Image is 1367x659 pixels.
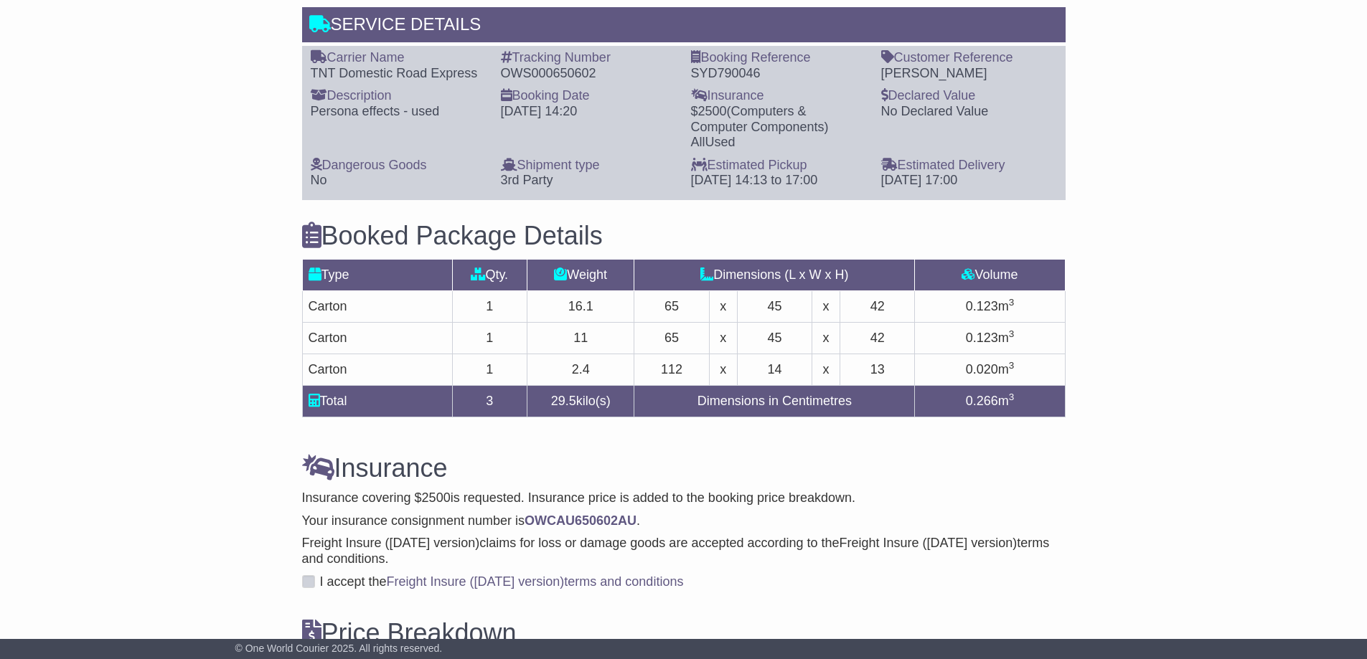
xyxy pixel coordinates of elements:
[501,104,677,120] div: [DATE] 14:20
[422,490,451,505] span: 2500
[737,290,812,322] td: 45
[634,322,710,354] td: 65
[966,299,998,313] span: 0.123
[501,173,553,187] span: 3rd Party
[966,362,998,376] span: 0.020
[881,88,1057,104] div: Declared Value
[812,354,840,385] td: x
[915,322,1065,354] td: m
[302,259,452,290] td: Type
[302,290,452,322] td: Carton
[840,322,915,354] td: 42
[966,331,998,345] span: 0.123
[881,173,1057,189] div: [DATE] 17:00
[302,222,1066,250] h3: Booked Package Details
[387,574,565,589] span: Freight Insure ([DATE] version)
[966,394,998,408] span: 0.266
[302,490,1066,506] p: Insurance covering $ is requested. Insurance price is added to the booking price breakdown.
[1009,328,1015,339] sup: 3
[691,104,825,134] span: Computers & Computer Components
[915,259,1065,290] td: Volume
[840,354,915,385] td: 13
[311,173,327,187] span: No
[709,322,737,354] td: x
[525,513,636,528] span: OWCAU650602AU
[812,290,840,322] td: x
[302,354,452,385] td: Carton
[302,619,1066,648] h3: Price Breakdown
[302,385,452,417] td: Total
[311,66,487,82] div: TNT Domestic Road Express
[634,290,710,322] td: 65
[1009,360,1015,371] sup: 3
[527,290,634,322] td: 16.1
[840,536,1018,550] span: Freight Insure ([DATE] version)
[915,354,1065,385] td: m
[501,158,677,174] div: Shipment type
[235,643,443,654] span: © One World Courier 2025. All rights reserved.
[302,536,1066,566] p: claims for loss or damage goods are accepted according to the terms and conditions.
[881,66,1057,82] div: [PERSON_NAME]
[691,88,867,104] div: Insurance
[691,104,867,151] div: $ ( )
[320,574,684,590] label: I accept the
[387,574,684,589] a: Freight Insure ([DATE] version)terms and conditions
[1009,392,1015,402] sup: 3
[698,104,727,118] span: 2500
[501,88,677,104] div: Booking Date
[311,104,487,120] div: Persona effects - used
[691,135,867,151] div: AllUsed
[915,385,1065,417] td: m
[812,322,840,354] td: x
[881,50,1057,66] div: Customer Reference
[452,354,527,385] td: 1
[302,322,452,354] td: Carton
[501,50,677,66] div: Tracking Number
[452,322,527,354] td: 1
[302,454,1066,483] h3: Insurance
[709,290,737,322] td: x
[881,158,1057,174] div: Estimated Delivery
[634,385,915,417] td: Dimensions in Centimetres
[311,158,487,174] div: Dangerous Goods
[915,290,1065,322] td: m
[881,104,1057,120] div: No Declared Value
[311,88,487,104] div: Description
[840,290,915,322] td: 42
[709,354,737,385] td: x
[634,259,915,290] td: Dimensions (L x W x H)
[691,173,867,189] div: [DATE] 14:13 to 17:00
[501,66,677,82] div: OWS000650602
[302,7,1066,46] div: Service Details
[691,50,867,66] div: Booking Reference
[311,50,487,66] div: Carrier Name
[452,290,527,322] td: 1
[527,259,634,290] td: Weight
[452,259,527,290] td: Qty.
[691,158,867,174] div: Estimated Pickup
[452,385,527,417] td: 3
[527,322,634,354] td: 11
[737,322,812,354] td: 45
[302,536,480,550] span: Freight Insure ([DATE] version)
[302,513,1066,529] p: Your insurance consignment number is .
[634,354,710,385] td: 112
[527,385,634,417] td: kilo(s)
[1009,297,1015,308] sup: 3
[737,354,812,385] td: 14
[691,66,867,82] div: SYD790046
[551,394,576,408] span: 29.5
[527,354,634,385] td: 2.4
